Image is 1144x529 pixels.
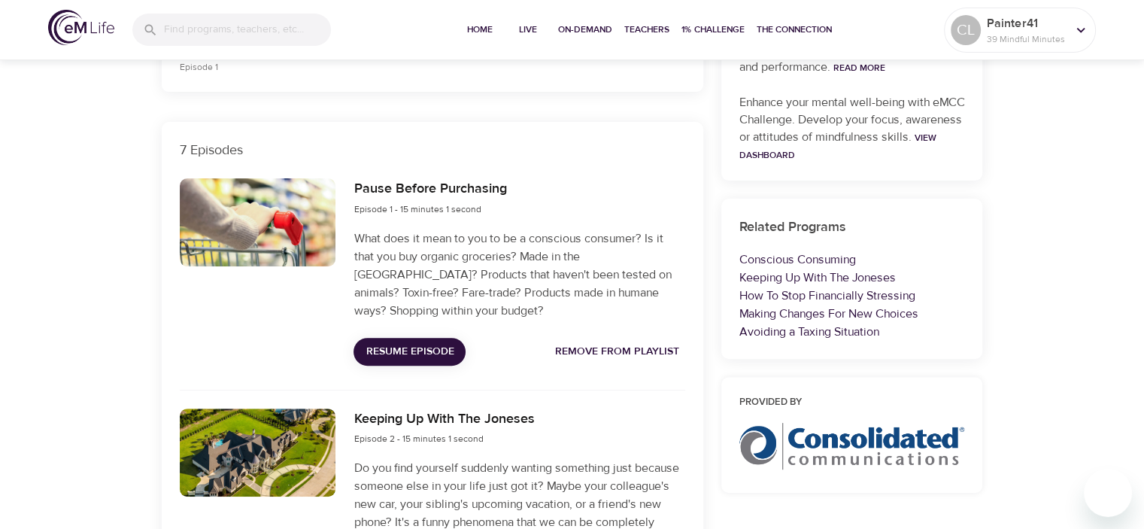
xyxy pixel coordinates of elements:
[757,22,832,38] span: The Connection
[366,342,454,361] span: Resume Episode
[354,338,466,366] button: Resume Episode
[354,230,684,320] p: What does it mean to you to be a conscious consumer? Is it that you buy organic groceries? Made i...
[558,22,612,38] span: On-Demand
[555,342,679,361] span: Remove from Playlist
[739,252,856,267] a: Conscious Consuming
[739,324,879,339] a: Avoiding a Taxing Situation
[624,22,669,38] span: Teachers
[739,132,936,161] a: View Dashboard
[549,338,685,366] button: Remove from Playlist
[739,423,965,470] img: CCI%20logo_rgb_hr.jpg
[987,14,1067,32] p: Painter41
[739,395,965,411] h6: Provided by
[354,433,483,445] span: Episode 2 - 15 minutes 1 second
[951,15,981,45] div: CL
[739,217,965,239] h6: Related Programs
[681,22,745,38] span: 1% Challenge
[354,203,481,215] span: Episode 1 - 15 minutes 1 second
[180,60,554,74] p: Episode 1
[510,22,546,38] span: Live
[462,22,498,38] span: Home
[1084,469,1132,517] iframe: Button to launch messaging window
[739,270,896,285] a: Keeping Up With The Joneses
[164,14,331,46] input: Find programs, teachers, etc...
[833,62,885,74] a: Read More
[739,306,918,321] a: Making Changes For New Choices
[180,140,685,160] p: 7 Episodes
[987,32,1067,46] p: 39 Mindful Minutes
[354,178,506,200] h6: Pause Before Purchasing
[354,409,534,430] h6: Keeping Up With The Joneses
[739,94,965,163] p: Enhance your mental well-being with eMCC Challenge. Develop your focus, awareness or attitudes of...
[48,10,114,45] img: logo
[739,288,915,303] a: How To Stop Financially Stressing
